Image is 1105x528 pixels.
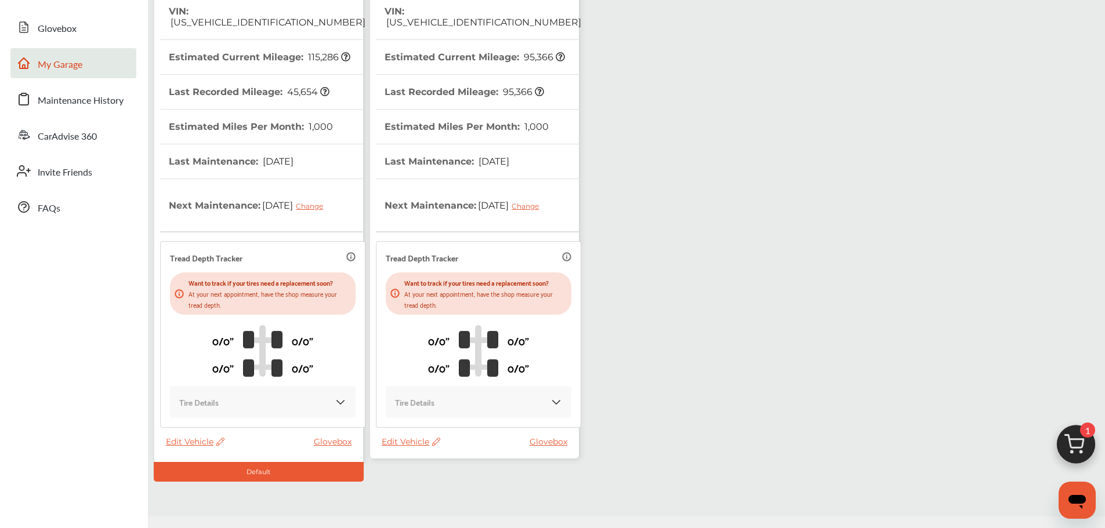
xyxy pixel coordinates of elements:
p: Tread Depth Tracker [386,251,458,264]
th: Last Maintenance : [169,144,294,179]
th: Last Recorded Mileage : [169,75,329,109]
span: [DATE] [476,191,548,220]
th: Estimated Miles Per Month : [169,110,333,144]
a: Glovebox [530,436,573,447]
span: [DATE] [477,156,509,167]
span: My Garage [38,57,82,72]
div: Change [296,202,329,210]
span: Invite Friends [38,165,92,180]
span: Maintenance History [38,93,124,108]
a: CarAdvise 360 [10,120,136,150]
span: [US_VEHICLE_IDENTIFICATION_NUMBER] [385,17,581,28]
a: My Garage [10,48,136,78]
span: FAQs [38,201,60,216]
span: 1,000 [523,121,549,132]
span: Edit Vehicle [382,436,440,447]
span: [DATE] [261,156,294,167]
iframe: Button to launch messaging window [1059,482,1096,519]
p: At your next appointment, have the shop measure your tread depth. [404,288,567,310]
a: FAQs [10,192,136,222]
th: Next Maintenance : [169,179,332,231]
th: Last Maintenance : [385,144,509,179]
a: Glovebox [314,436,357,447]
div: Change [512,202,545,210]
span: [DATE] [260,191,332,220]
img: tire_track_logo.b900bcbc.svg [459,325,498,377]
p: At your next appointment, have the shop measure your tread depth. [189,288,351,310]
img: KOKaJQAAAABJRU5ErkJggg== [550,396,562,408]
img: KOKaJQAAAABJRU5ErkJggg== [335,396,346,408]
span: 1 [1080,423,1095,438]
p: 0/0" [212,359,234,377]
p: Tread Depth Tracker [170,251,242,264]
span: 1,000 [307,121,333,132]
a: Glovebox [10,12,136,42]
th: Estimated Current Mileage : [385,40,565,74]
div: Default [154,462,364,482]
span: CarAdvise 360 [38,129,97,144]
p: 0/0" [428,332,450,349]
p: Tire Details [179,395,219,409]
p: 0/0" [212,332,234,349]
span: [US_VEHICLE_IDENTIFICATION_NUMBER] [169,17,365,28]
p: Want to track if your tires need a replacement soon? [404,277,567,288]
a: Invite Friends [10,156,136,186]
p: Want to track if your tires need a replacement soon? [189,277,351,288]
span: 115,286 [306,52,350,63]
p: 0/0" [428,359,450,377]
a: Maintenance History [10,84,136,114]
span: 95,366 [501,86,544,97]
span: 95,366 [522,52,565,63]
p: Tire Details [395,395,434,409]
p: 0/0" [292,332,313,349]
th: Estimated Current Mileage : [169,40,350,74]
p: 0/0" [508,332,529,349]
p: 0/0" [292,359,313,377]
img: cart_icon.3d0951e8.svg [1048,420,1104,475]
th: Estimated Miles Per Month : [385,110,549,144]
img: tire_track_logo.b900bcbc.svg [243,325,282,377]
span: Edit Vehicle [166,436,224,447]
th: Next Maintenance : [385,179,548,231]
th: Last Recorded Mileage : [385,75,544,109]
p: 0/0" [508,359,529,377]
span: Glovebox [38,21,77,37]
span: 45,654 [285,86,329,97]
